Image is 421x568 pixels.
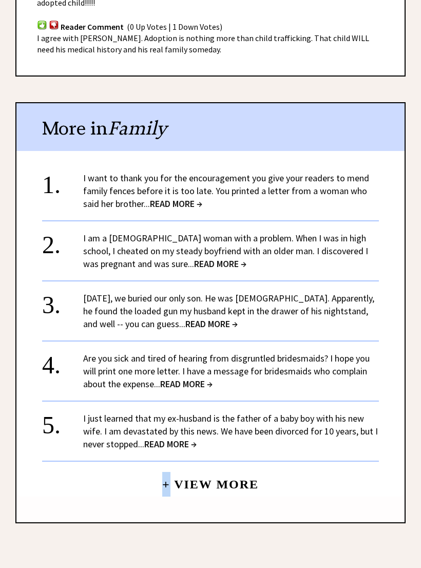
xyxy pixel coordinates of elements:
[83,353,370,390] a: Are you sick and tired of hearing from disgruntled bridesmaids? I hope you will print one more le...
[42,412,83,431] div: 5.
[150,198,202,210] span: READ MORE →
[49,21,59,30] img: votdown.png
[144,439,197,450] span: READ MORE →
[194,258,246,270] span: READ MORE →
[42,172,83,191] div: 1.
[160,378,213,390] span: READ MORE →
[83,413,378,450] a: I just learned that my ex-husband is the father of a baby boy with his new wife. I am devastated ...
[16,104,405,152] div: More in
[61,22,124,32] span: Reader Comment
[83,233,368,270] a: I am a [DEMOGRAPHIC_DATA] woman with a problem. When I was in high school, I cheated on my steady...
[37,21,47,30] img: votup.png
[42,292,83,311] div: 3.
[83,293,374,330] a: [DATE], we buried our only son. He was [DEMOGRAPHIC_DATA]. Apparently, he found the loaded gun my...
[108,117,167,140] span: Family
[42,352,83,371] div: 4.
[185,318,238,330] span: READ MORE →
[162,469,259,491] a: + View More
[127,22,222,32] span: (0 Up Votes | 1 Down Votes)
[42,232,83,251] div: 2.
[83,173,369,210] a: I want to thank you for the encouragement you give your readers to mend family fences before it i...
[37,33,369,55] span: I agree with [PERSON_NAME]. Adoption is nothing more than child trafficking. That child WILL need...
